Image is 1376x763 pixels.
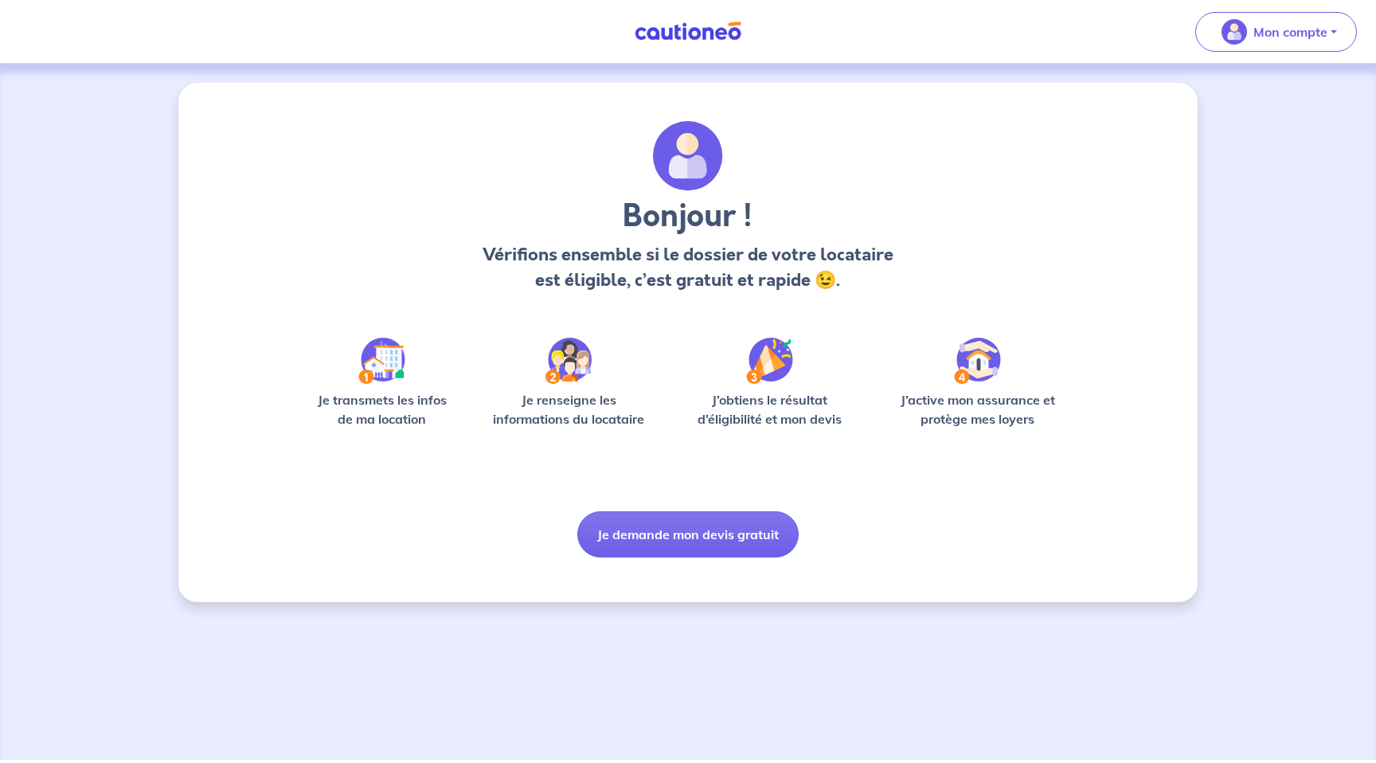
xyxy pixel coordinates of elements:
img: /static/f3e743aab9439237c3e2196e4328bba9/Step-3.svg [746,338,793,384]
img: illu_account_valid_menu.svg [1222,19,1247,45]
p: Mon compte [1253,22,1327,41]
button: Je demande mon devis gratuit [577,511,799,558]
button: illu_account_valid_menu.svgMon compte [1195,12,1357,52]
img: /static/bfff1cf634d835d9112899e6a3df1a5d/Step-4.svg [954,338,1001,384]
p: J’obtiens le résultat d’éligibilité et mon devis [680,390,860,428]
p: J’active mon assurance et protège mes loyers [885,390,1070,428]
h3: Bonjour ! [478,198,897,236]
p: Je renseigne les informations du locataire [483,390,655,428]
p: Vérifions ensemble si le dossier de votre locataire est éligible, c’est gratuit et rapide 😉. [478,242,897,293]
p: Je transmets les infos de ma location [306,390,458,428]
img: archivate [653,121,723,191]
img: /static/90a569abe86eec82015bcaae536bd8e6/Step-1.svg [358,338,405,384]
img: Cautioneo [628,22,748,41]
img: /static/c0a346edaed446bb123850d2d04ad552/Step-2.svg [545,338,592,384]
